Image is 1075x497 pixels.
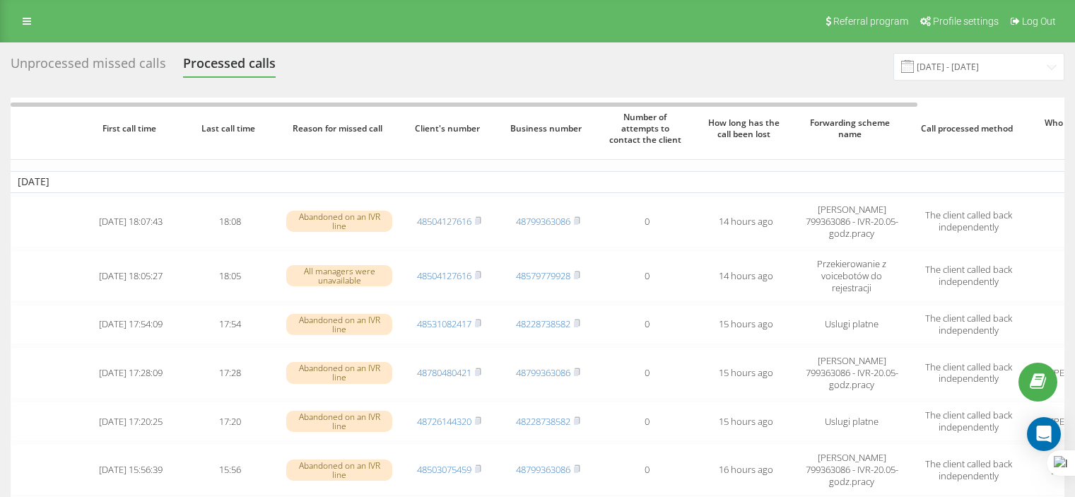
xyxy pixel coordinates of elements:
[908,305,1028,344] td: The client called back independently
[417,317,471,330] a: 48531082417
[180,305,279,344] td: 17:54
[696,305,795,344] td: 15 hours ago
[286,265,392,286] div: All managers were unavailable
[417,463,471,476] a: 48503075459
[417,415,471,428] a: 48726144320
[516,415,570,428] a: 48228738582
[180,444,279,496] td: 15:56
[795,402,908,441] td: Uslugi platne
[516,463,570,476] a: 48799363086
[933,16,999,27] span: Profile settings
[286,314,392,335] div: Abandoned on an IVR line
[417,269,471,282] a: 48504127616
[286,411,392,432] div: Abandoned on an IVR line
[908,196,1028,247] td: The client called back independently
[707,117,784,139] span: How long has the call been lost
[833,16,908,27] span: Referral program
[180,196,279,247] td: 18:08
[696,402,795,441] td: 15 hours ago
[908,347,1028,399] td: The client called back independently
[597,402,696,441] td: 0
[81,444,180,496] td: [DATE] 15:56:39
[81,305,180,344] td: [DATE] 17:54:09
[411,123,487,134] span: Client's number
[795,347,908,399] td: [PERSON_NAME] 799363086 - IVR-20.05-godz.pracy
[597,196,696,247] td: 0
[93,123,169,134] span: First call time
[292,123,387,134] span: Reason for missed call
[516,269,570,282] a: 48579779928
[696,444,795,496] td: 16 hours ago
[417,215,471,228] a: 48504127616
[286,362,392,383] div: Abandoned on an IVR line
[11,56,166,78] div: Unprocessed missed calls
[795,250,908,302] td: Przekierowanie z voicebotów do rejestracji
[1027,417,1061,451] div: Open Intercom Messenger
[81,402,180,441] td: [DATE] 17:20:25
[597,444,696,496] td: 0
[921,123,1016,134] span: Call processed method
[516,215,570,228] a: 48799363086
[81,250,180,302] td: [DATE] 18:05:27
[180,347,279,399] td: 17:28
[597,250,696,302] td: 0
[180,250,279,302] td: 18:05
[183,56,276,78] div: Processed calls
[597,305,696,344] td: 0
[81,347,180,399] td: [DATE] 17:28:09
[908,250,1028,302] td: The client called back independently
[516,366,570,379] a: 48799363086
[180,402,279,441] td: 17:20
[908,444,1028,496] td: The client called back independently
[286,211,392,232] div: Abandoned on an IVR line
[510,123,586,134] span: Business number
[516,317,570,330] a: 48228738582
[597,347,696,399] td: 0
[286,460,392,481] div: Abandoned on an IVR line
[1022,16,1056,27] span: Log Out
[908,402,1028,441] td: The client called back independently
[192,123,268,134] span: Last call time
[417,366,471,379] a: 48780480421
[696,196,795,247] td: 14 hours ago
[795,444,908,496] td: [PERSON_NAME] 799363086 - IVR-20.05-godz.pracy
[81,196,180,247] td: [DATE] 18:07:43
[609,112,685,145] span: Number of attempts to contact the client
[807,117,896,139] span: Forwarding scheme name
[795,305,908,344] td: Uslugi platne
[795,196,908,247] td: [PERSON_NAME] 799363086 - IVR-20.05-godz.pracy
[696,250,795,302] td: 14 hours ago
[696,347,795,399] td: 15 hours ago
